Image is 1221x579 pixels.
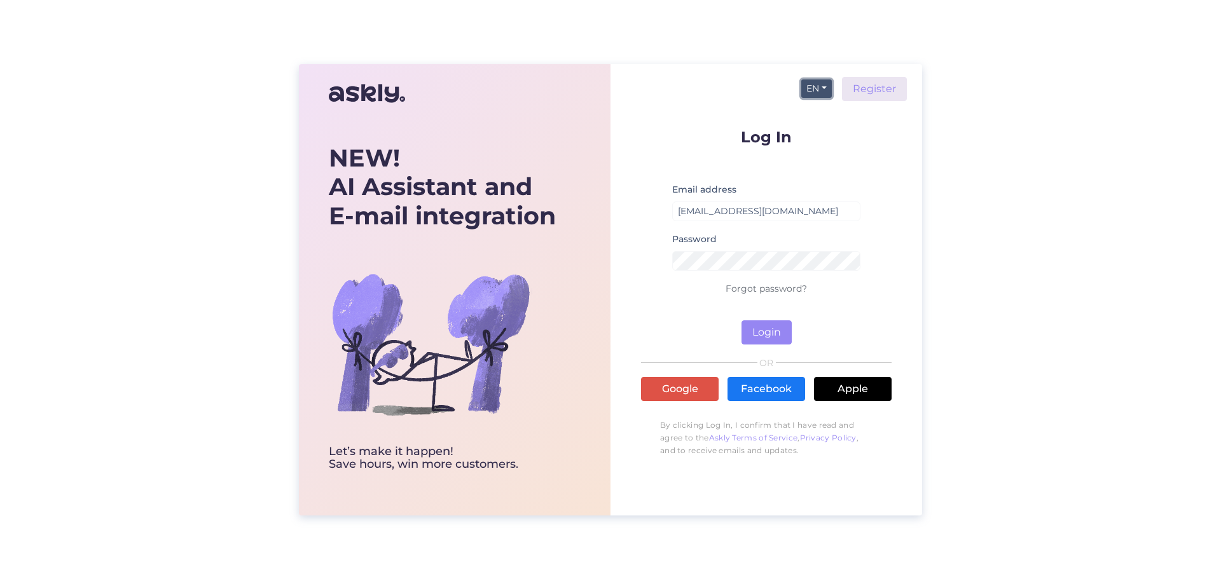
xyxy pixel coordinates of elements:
div: AI Assistant and E-mail integration [329,144,556,231]
label: Password [672,233,717,246]
a: Facebook [728,377,805,401]
input: Enter email [672,201,860,221]
a: Google [641,377,719,401]
button: Login [742,320,792,344]
p: Log In [641,129,892,145]
img: Askly [329,78,405,109]
label: Email address [672,183,736,196]
a: Forgot password? [726,283,807,294]
a: Register [842,77,907,101]
button: EN [801,79,832,98]
span: OR [757,358,776,367]
b: NEW! [329,143,400,173]
a: Apple [814,377,892,401]
a: Askly Terms of Service [709,433,798,442]
a: Privacy Policy [800,433,857,442]
img: bg-askly [329,242,532,446]
p: By clicking Log In, I confirm that I have read and agree to the , , and to receive emails and upd... [641,412,892,463]
div: Let’s make it happen! Save hours, win more customers. [329,446,556,471]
